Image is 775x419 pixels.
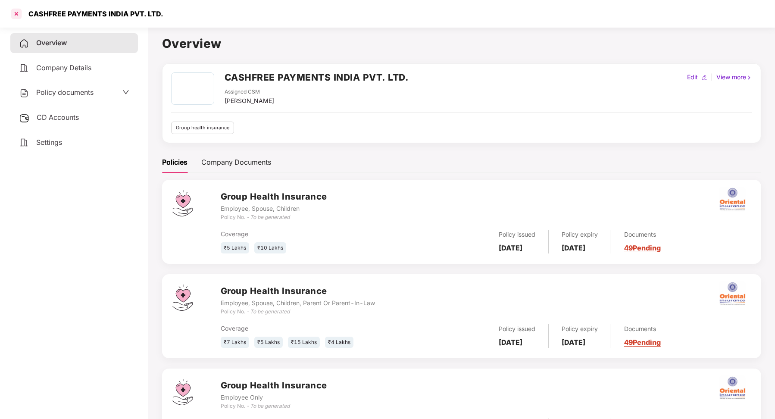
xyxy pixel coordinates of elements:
[172,285,193,311] img: svg+xml;base64,PHN2ZyB4bWxucz0iaHR0cDovL3d3dy53My5vcmcvMjAwMC9zdmciIHdpZHRoPSI0Ny43MTQiIGhlaWdodD...
[701,75,707,81] img: editIcon
[288,337,320,348] div: ₹15 Lakhs
[171,122,234,134] div: Group health insurance
[225,70,409,84] h2: CASHFREE PAYMENTS INDIA PVT. LTD.
[162,157,187,168] div: Policies
[36,63,91,72] span: Company Details
[36,88,94,97] span: Policy documents
[221,204,327,213] div: Employee, Spouse, Children
[250,214,290,220] i: To be generated
[221,337,249,348] div: ₹7 Lakhs
[221,229,397,239] div: Coverage
[221,379,327,392] h3: Group Health Insurance
[221,285,375,298] h3: Group Health Insurance
[717,278,747,309] img: oi.png
[225,96,274,106] div: [PERSON_NAME]
[122,89,129,96] span: down
[225,88,274,96] div: Assigned CSM
[221,242,249,254] div: ₹5 Lakhs
[201,157,271,168] div: Company Documents
[250,308,290,315] i: To be generated
[19,88,29,98] img: svg+xml;base64,PHN2ZyB4bWxucz0iaHR0cDovL3d3dy53My5vcmcvMjAwMC9zdmciIHdpZHRoPSIyNCIgaGVpZ2h0PSIyNC...
[19,113,30,123] img: svg+xml;base64,PHN2ZyB3aWR0aD0iMjUiIGhlaWdodD0iMjQiIHZpZXdCb3g9IjAgMCAyNSAyNCIgZmlsbD0ibm9uZSIgeG...
[717,373,747,403] img: oi.png
[715,72,754,82] div: View more
[162,34,761,53] h1: Overview
[254,242,286,254] div: ₹10 Lakhs
[19,63,29,73] img: svg+xml;base64,PHN2ZyB4bWxucz0iaHR0cDovL3d3dy53My5vcmcvMjAwMC9zdmciIHdpZHRoPSIyNCIgaGVpZ2h0PSIyNC...
[499,324,535,334] div: Policy issued
[717,184,747,214] img: oi.png
[562,324,598,334] div: Policy expiry
[709,72,715,82] div: |
[221,308,375,316] div: Policy No. -
[221,298,375,308] div: Employee, Spouse, Children, Parent Or Parent-In-Law
[325,337,353,348] div: ₹4 Lakhs
[172,190,193,216] img: svg+xml;base64,PHN2ZyB4bWxucz0iaHR0cDovL3d3dy53My5vcmcvMjAwMC9zdmciIHdpZHRoPSI0Ny43MTQiIGhlaWdodD...
[624,324,661,334] div: Documents
[562,338,585,347] b: [DATE]
[221,393,327,402] div: Employee Only
[221,190,327,203] h3: Group Health Insurance
[685,72,700,82] div: Edit
[36,138,62,147] span: Settings
[254,337,283,348] div: ₹5 Lakhs
[499,230,535,239] div: Policy issued
[624,338,661,347] a: 49 Pending
[172,379,193,405] img: svg+xml;base64,PHN2ZyB4bWxucz0iaHR0cDovL3d3dy53My5vcmcvMjAwMC9zdmciIHdpZHRoPSI0Ny43MTQiIGhlaWdodD...
[221,402,327,410] div: Policy No. -
[624,230,661,239] div: Documents
[36,38,67,47] span: Overview
[499,338,522,347] b: [DATE]
[19,138,29,148] img: svg+xml;base64,PHN2ZyB4bWxucz0iaHR0cDovL3d3dy53My5vcmcvMjAwMC9zdmciIHdpZHRoPSIyNCIgaGVpZ2h0PSIyNC...
[19,38,29,49] img: svg+xml;base64,PHN2ZyB4bWxucz0iaHR0cDovL3d3dy53My5vcmcvMjAwMC9zdmciIHdpZHRoPSIyNCIgaGVpZ2h0PSIyNC...
[746,75,752,81] img: rightIcon
[23,9,163,18] div: CASHFREE PAYMENTS INDIA PVT. LTD.
[624,244,661,252] a: 49 Pending
[499,244,522,252] b: [DATE]
[562,230,598,239] div: Policy expiry
[562,244,585,252] b: [DATE]
[37,113,79,122] span: CD Accounts
[221,213,327,222] div: Policy No. -
[221,324,397,333] div: Coverage
[250,403,290,409] i: To be generated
